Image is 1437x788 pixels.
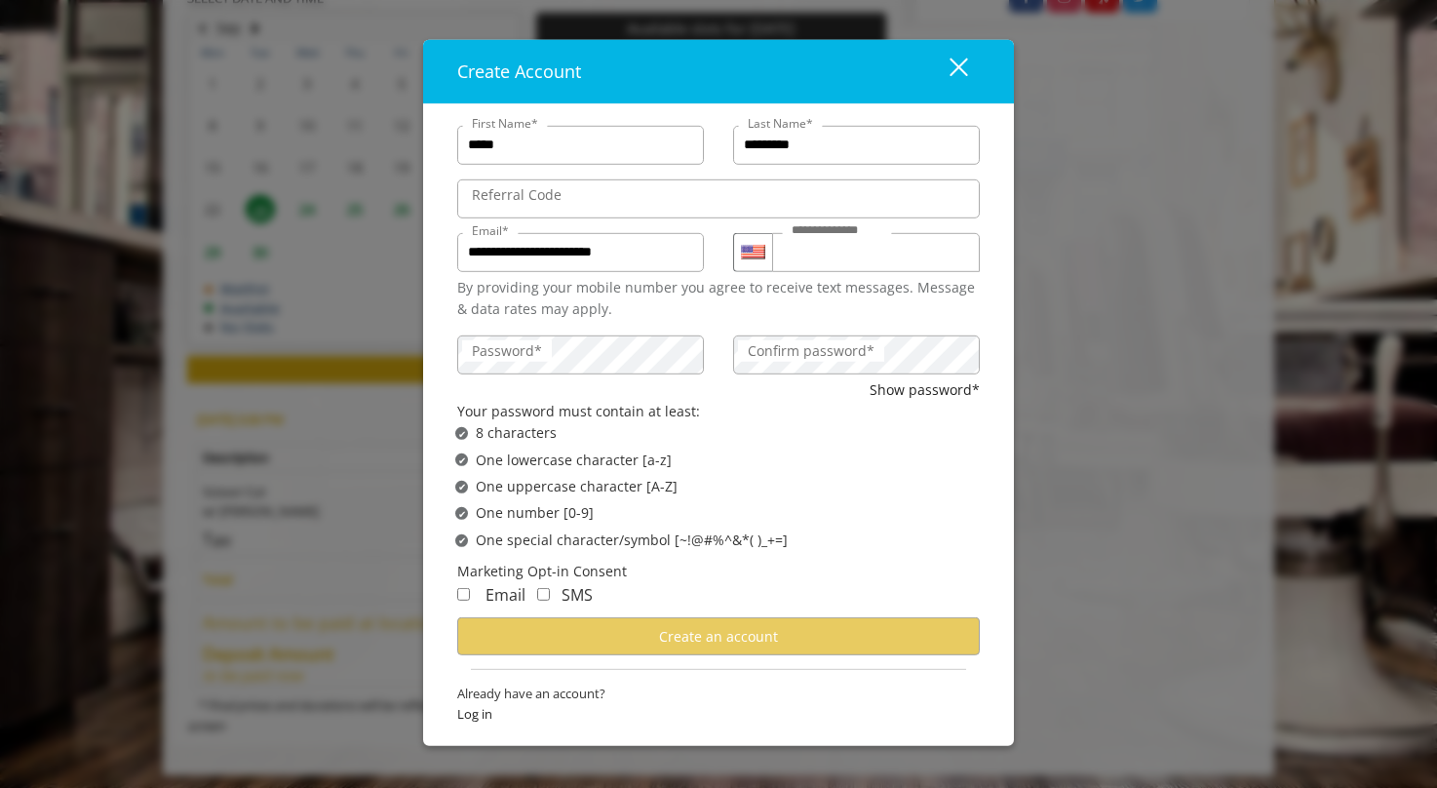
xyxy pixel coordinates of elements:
span: One number [0-9] [476,502,594,524]
div: Country [733,233,772,272]
button: Create an account [457,617,980,655]
div: close dialog [927,57,966,86]
span: ✔ [458,453,466,468]
span: One uppercase character [A-Z] [476,476,678,497]
div: Marketing Opt-in Consent [457,561,980,582]
span: Already have an account? [457,684,980,704]
span: One lowercase character [a-z] [476,450,672,471]
input: FirstName [457,126,704,165]
button: Show password* [870,378,980,400]
button: close dialog [913,51,980,91]
input: ConfirmPassword [733,335,980,374]
span: 8 characters [476,422,557,444]
span: ✔ [458,505,466,521]
label: First Name* [462,114,548,133]
div: Your password must contain at least: [457,401,980,422]
label: Confirm password* [738,339,884,361]
span: One special character/symbol [~!@#%^&*( )_+=] [476,530,788,551]
input: Lastname [733,126,980,165]
span: Log in [457,704,980,725]
label: Last Name* [738,114,823,133]
input: Password [457,335,704,374]
input: Email [457,233,704,272]
span: ✔ [458,532,466,548]
span: Create Account [457,59,581,83]
label: Referral Code [462,184,571,206]
label: Password* [462,339,552,361]
input: Receive Marketing Email [457,587,470,600]
span: SMS [562,583,593,605]
span: Create an account [659,627,778,646]
span: ✔ [458,479,466,494]
input: Receive Marketing SMS [537,587,550,600]
span: ✔ [458,425,466,441]
div: By providing your mobile number you agree to receive text messages. Message & data rates may apply. [457,277,980,321]
label: Email* [462,221,519,240]
span: Email [485,583,525,605]
input: ReferralCode [457,179,980,218]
